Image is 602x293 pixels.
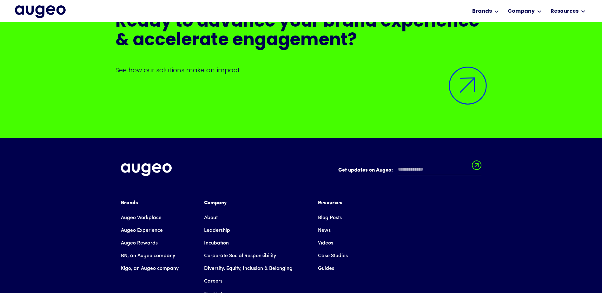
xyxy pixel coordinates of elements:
div: Company [508,8,535,15]
div: Resources [318,199,348,207]
a: BN, an Augeo company [121,250,175,262]
a: Case Studies [318,250,348,262]
a: home [15,5,66,18]
div: Company [204,199,293,207]
input: Submit [472,160,481,174]
a: Diversity, Equity, Inclusion & Belonging [204,262,293,275]
div: Brands [472,8,492,15]
a: News [318,224,331,237]
a: Augeo Experience [121,224,163,237]
img: Augeo's full logo in midnight blue. [15,5,66,18]
a: Ready to advance your brand experience & accelerate engagement?See how our solutions make an impa... [116,13,487,113]
form: Email Form [338,163,481,179]
a: Leadership [204,224,230,237]
div: Brands [121,199,179,207]
a: About [204,212,218,224]
img: Arrow symbol in bright blue pointing diagonally upward and to the right to indicate an active link. [449,67,487,105]
a: Corporate Social Responsibility [204,250,276,262]
a: Videos [318,237,333,250]
a: Careers [204,275,222,288]
p: See how our solutions make an impact [116,66,487,75]
a: Kigo, an Augeo company [121,262,179,275]
label: Get updates on Augeo: [338,166,393,174]
a: Augeo Workplace [121,212,162,224]
a: Blog Posts [318,212,342,224]
img: Augeo's full logo in white. [121,163,172,176]
a: Incubation [204,237,229,250]
div: Resources [551,8,579,15]
a: Augeo Rewards [121,237,158,250]
a: Guides [318,262,334,275]
h2: Ready to advance your brand experience & accelerate engagement? [116,13,487,51]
